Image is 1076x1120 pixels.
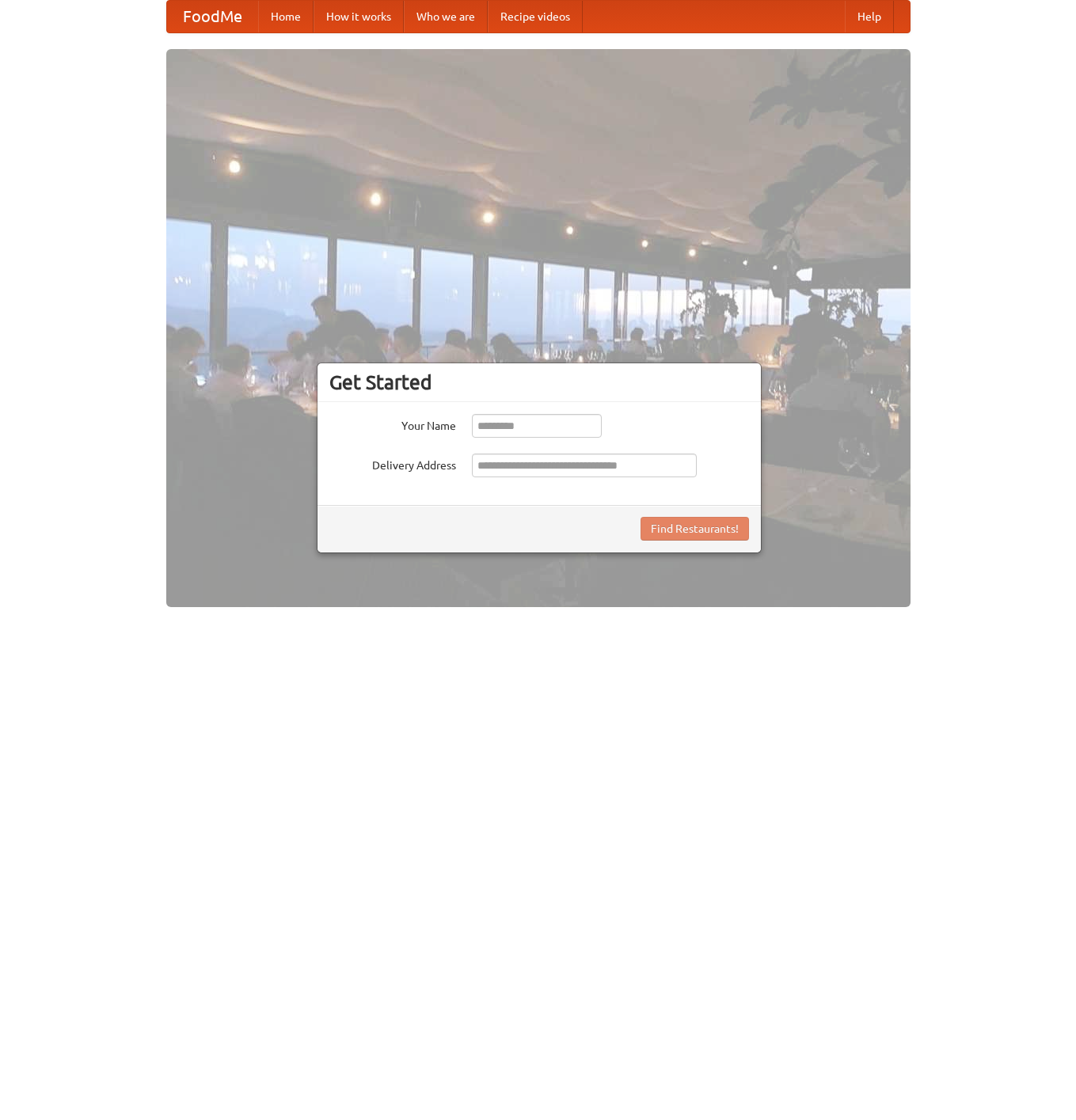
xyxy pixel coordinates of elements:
[641,517,749,541] button: Find Restaurants!
[329,414,456,434] label: Your Name
[167,1,258,32] a: FoodMe
[258,1,314,32] a: Home
[314,1,404,32] a: How it works
[845,1,894,32] a: Help
[404,1,488,32] a: Who we are
[329,370,749,394] h3: Get Started
[329,454,456,473] label: Delivery Address
[488,1,583,32] a: Recipe videos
